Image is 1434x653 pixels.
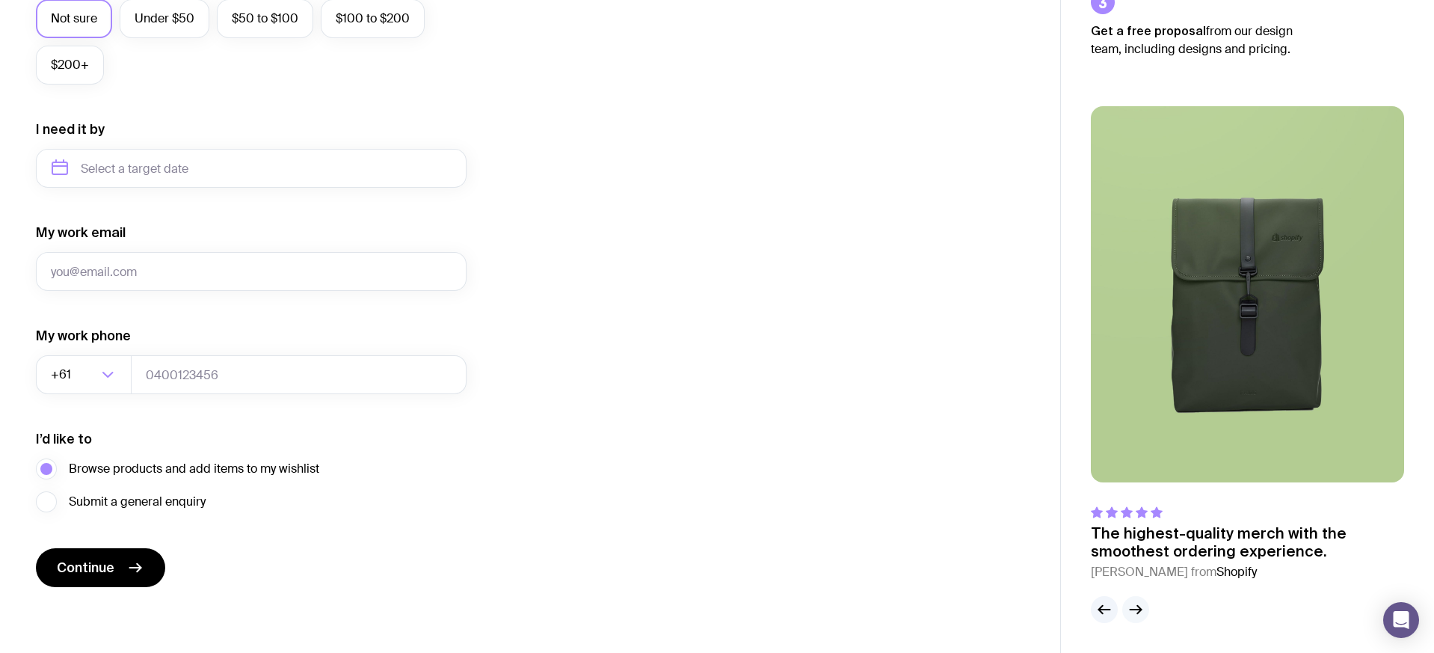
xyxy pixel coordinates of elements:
input: you@email.com [36,252,467,291]
span: +61 [51,355,74,394]
label: My work email [36,224,126,242]
div: Search for option [36,355,132,394]
label: I need it by [36,120,105,138]
cite: [PERSON_NAME] from [1091,563,1404,581]
span: Shopify [1216,564,1257,580]
span: Submit a general enquiry [69,493,206,511]
span: Browse products and add items to my wishlist [69,460,319,478]
div: Open Intercom Messenger [1383,602,1419,638]
label: I’d like to [36,430,92,448]
span: Continue [57,559,114,577]
label: My work phone [36,327,131,345]
p: from our design team, including designs and pricing. [1091,22,1315,58]
button: Continue [36,548,165,587]
p: The highest-quality merch with the smoothest ordering experience. [1091,524,1404,560]
input: Search for option [74,355,97,394]
label: $200+ [36,46,104,85]
strong: Get a free proposal [1091,24,1206,37]
input: 0400123456 [131,355,467,394]
input: Select a target date [36,149,467,188]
